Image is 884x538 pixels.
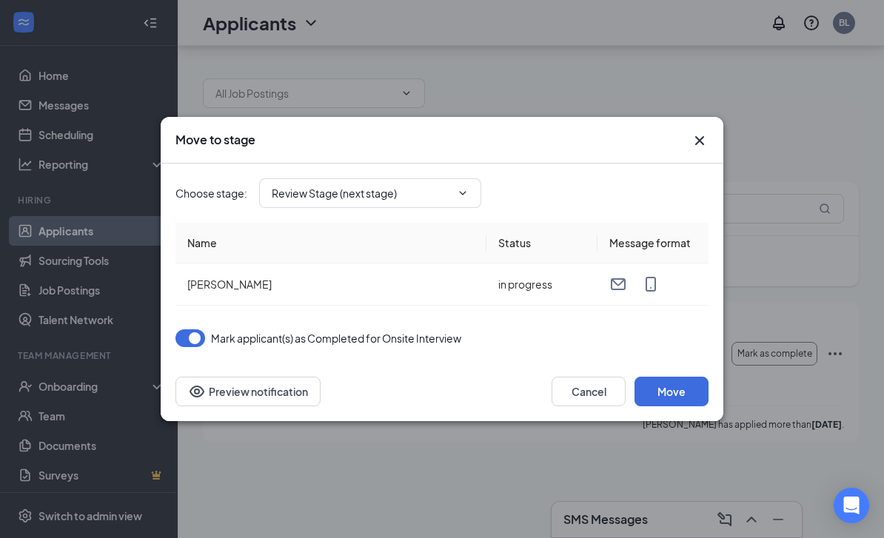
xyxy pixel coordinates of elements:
[486,263,597,306] td: in progress
[691,132,709,149] svg: Cross
[634,377,709,406] button: Move
[486,223,597,263] th: Status
[552,377,626,406] button: Cancel
[691,132,709,149] button: Close
[187,278,272,291] span: [PERSON_NAME]
[175,185,247,201] span: Choose stage :
[175,377,321,406] button: Preview notificationEye
[211,329,461,347] span: Mark applicant(s) as Completed for Onsite Interview
[457,187,469,199] svg: ChevronDown
[642,275,660,293] svg: MobileSms
[175,223,486,263] th: Name
[188,383,206,400] svg: Eye
[597,223,709,263] th: Message format
[834,488,869,523] div: Open Intercom Messenger
[175,132,255,148] h3: Move to stage
[609,275,627,293] svg: Email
